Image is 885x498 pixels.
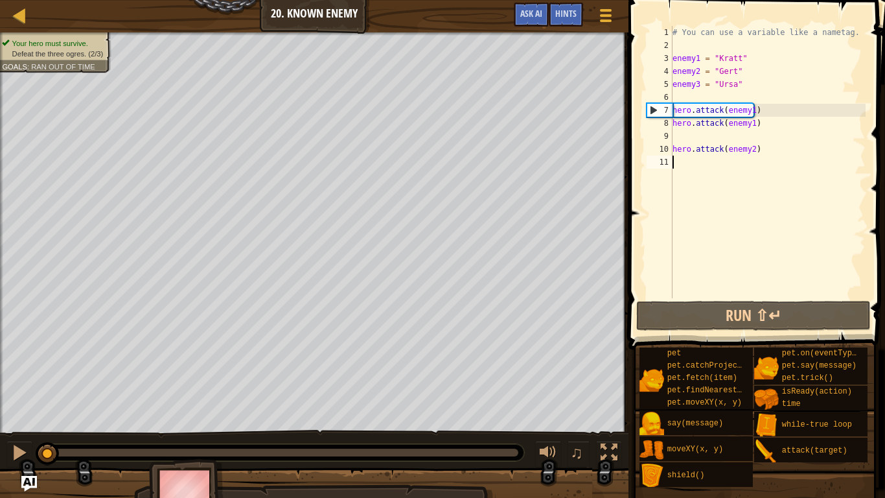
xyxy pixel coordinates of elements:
span: isReady(action) [782,387,852,396]
span: pet.findNearestByType(type) [667,386,793,395]
button: Ask AI [21,476,37,492]
img: portrait.png [639,412,664,436]
span: while-true loop [782,420,852,429]
span: Ran out of time [31,62,95,71]
span: time [782,399,801,409]
div: 1 [647,26,672,39]
img: portrait.png [639,368,664,392]
span: Defeat the three ogres. (2/3) [12,49,104,58]
li: Your hero must survive. [2,38,103,49]
div: 10 [647,143,672,156]
img: portrait.png [639,438,664,462]
div: 2 [647,39,672,52]
span: pet.fetch(item) [667,373,737,383]
img: portrait.png [754,387,779,412]
span: pet.say(message) [782,361,856,370]
button: Adjust volume [535,441,561,468]
img: portrait.png [754,413,779,438]
img: portrait.png [639,464,664,488]
span: pet.moveXY(x, y) [667,398,742,407]
div: 4 [647,65,672,78]
div: 6 [647,91,672,104]
span: pet [667,349,682,358]
button: Ctrl + P: Pause [6,441,32,468]
div: 7 [647,104,672,117]
div: 8 [647,117,672,130]
span: Hints [555,7,577,19]
button: ♫ [568,441,590,468]
img: portrait.png [754,355,779,380]
span: say(message) [667,419,723,428]
span: Goals [2,62,27,71]
button: Toggle fullscreen [596,441,622,468]
div: 3 [647,52,672,65]
span: pet.trick() [782,373,833,383]
button: Run ⇧↵ [636,301,870,331]
span: shield() [667,471,705,480]
button: Show game menu [590,3,622,33]
img: portrait.png [754,439,779,464]
span: attack(target) [782,446,847,455]
button: Ask AI [514,3,549,27]
span: moveXY(x, y) [667,445,723,454]
div: 5 [647,78,672,91]
div: 11 [647,156,672,169]
li: Defeat the three ogres. [2,49,103,59]
div: 9 [647,130,672,143]
span: Your hero must survive. [12,39,88,47]
span: : [27,62,31,71]
span: Ask AI [520,7,542,19]
span: pet.catchProjectile(arrow) [667,361,788,370]
span: ♫ [570,443,583,462]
